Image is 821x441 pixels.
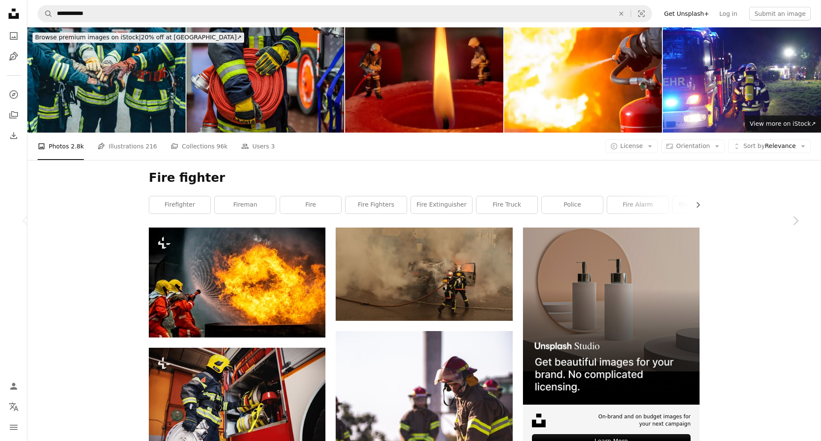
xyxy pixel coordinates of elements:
a: Log in [714,7,742,21]
img: Two Firefighter teamwork in fire suit with fire fighting equipment using high pressure water figh... [149,228,325,337]
button: License [605,139,658,153]
span: 216 [146,142,157,151]
button: Menu [5,419,22,436]
a: Get Unsplash+ [659,7,714,21]
form: Find visuals sitewide [38,5,652,22]
span: Sort by [743,142,765,149]
span: License [620,142,643,149]
button: Clear [612,6,631,22]
h1: Fire fighter [149,170,700,186]
img: Using a fire extinguisher [504,27,662,133]
img: file-1631678316303-ed18b8b5cb9cimage [532,414,546,427]
a: fire [280,196,341,213]
button: Sort byRelevance [728,139,811,153]
img: Firefighter at the fireplace [663,27,821,133]
img: man in yellow and red suit holding black and yellow hose [336,228,512,320]
a: firefighter [149,196,210,213]
span: Orientation [676,142,710,149]
img: Fire [345,27,503,133]
a: Two Firefighter teamwork in fire suit with fire fighting equipment using high pressure water figh... [149,278,325,286]
a: Download History [5,127,22,144]
span: 3 [271,142,275,151]
a: fire department [673,196,734,213]
a: Next [770,180,821,262]
img: Midsection Of Firefighter Holding Hose At Fire Station [186,27,345,133]
span: 96k [216,142,227,151]
a: View more on iStock↗ [744,115,821,133]
img: Firefighters with hands stacked [27,27,186,133]
a: fire truck [476,196,537,213]
button: Language [5,398,22,415]
span: 20% off at [GEOGRAPHIC_DATA] ↗ [35,34,242,41]
span: On-brand and on budget images for your next campaign [594,413,691,428]
a: Log in / Sign up [5,378,22,395]
a: Explore [5,86,22,103]
a: Users 3 [241,133,275,160]
button: Search Unsplash [38,6,53,22]
a: Collections 96k [171,133,227,160]
button: scroll list to the right [690,196,700,213]
a: fire extinguisher [411,196,472,213]
button: Visual search [631,6,652,22]
a: fire alarm [607,196,668,213]
span: View more on iStock ↗ [750,120,816,127]
span: Browse premium images on iStock | [35,34,141,41]
a: Collections [5,107,22,124]
a: Illustrations [5,48,22,65]
a: Photos [5,27,22,44]
a: man in yellow and red suit holding black and yellow hose [336,270,512,278]
span: Relevance [743,142,796,151]
a: fire fighters [346,196,407,213]
a: Browse premium images on iStock|20% off at [GEOGRAPHIC_DATA]↗ [27,27,249,48]
button: Orientation [661,139,725,153]
a: fireman [215,196,276,213]
img: file-1715714113747-b8b0561c490eimage [523,228,700,404]
button: Submit an image [749,7,811,21]
a: Illustrations 216 [97,133,157,160]
a: Firefighter in protective uniform with helmet on head checking on hoses before intervention while... [149,403,325,411]
a: police [542,196,603,213]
